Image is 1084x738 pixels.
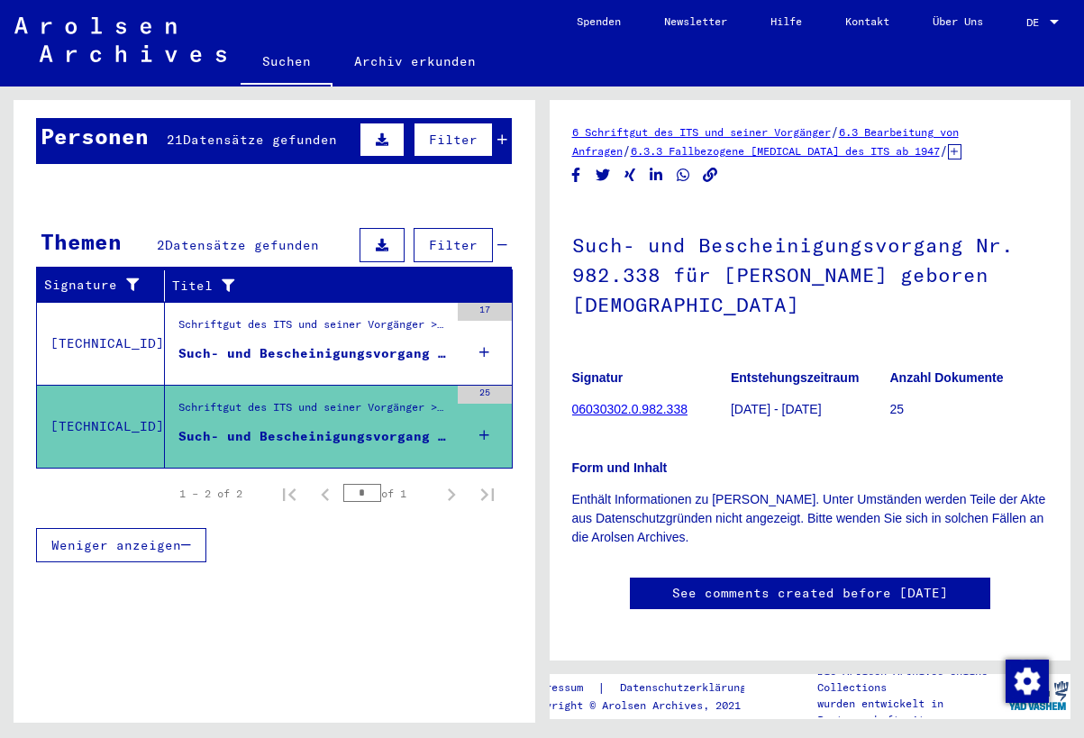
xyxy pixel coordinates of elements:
img: Zustimmung ändern [1006,660,1049,703]
p: [DATE] - [DATE] [731,400,888,419]
span: / [831,123,839,140]
span: Datensätze gefunden [183,132,337,148]
b: Anzahl Dokumente [889,370,1003,385]
a: Datenschutzerklärung [606,679,768,697]
button: Weniger anzeigen [36,528,206,562]
a: 06030302.0.982.338 [572,402,688,416]
div: Such- und Bescheinigungsvorgang Nr. 982.338 für [PERSON_NAME] geboren [DEMOGRAPHIC_DATA] [178,427,449,446]
div: Zustimmung ändern [1005,659,1048,702]
b: Signatur [572,370,624,385]
button: Previous page [307,476,343,512]
div: Titel [172,271,495,300]
span: / [623,142,631,159]
div: Titel [172,277,477,296]
button: Share on LinkedIn [647,164,666,187]
button: Filter [414,228,493,262]
div: Signature [44,271,169,300]
div: | [526,679,768,697]
button: First page [271,476,307,512]
div: Schriftgut des ITS und seiner Vorgänger > Bearbeitung von Anfragen > Fallbezogene [MEDICAL_DATA] ... [178,316,449,342]
h1: Such- und Bescheinigungsvorgang Nr. 982.338 für [PERSON_NAME] geboren [DEMOGRAPHIC_DATA] [572,204,1049,342]
button: Share on Xing [621,164,640,187]
p: Enthält Informationen zu [PERSON_NAME]. Unter Umständen werden Teile der Akte aus Datenschutzgrün... [572,490,1049,547]
button: Share on WhatsApp [674,164,693,187]
div: Signature [44,276,150,295]
span: Filter [429,237,478,253]
button: Share on Facebook [567,164,586,187]
p: Die Arolsen Archives Online-Collections [817,663,1006,696]
a: Suchen [241,40,332,87]
button: Filter [414,123,493,157]
p: 25 [889,400,1047,419]
span: Weniger anzeigen [51,537,181,553]
button: Share on Twitter [594,164,613,187]
p: Copyright © Arolsen Archives, 2021 [526,697,768,714]
a: 6 Schriftgut des ITS und seiner Vorgänger [572,125,831,139]
a: See comments created before [DATE] [672,584,948,603]
div: Personen [41,120,149,152]
span: Filter [429,132,478,148]
button: Next page [433,476,469,512]
a: Impressum [526,679,597,697]
button: Copy link [701,164,720,187]
span: / [940,142,948,159]
span: 21 [167,132,183,148]
button: Last page [469,476,506,512]
div: Schriftgut des ITS und seiner Vorgänger > Bearbeitung von Anfragen > Fallbezogene [MEDICAL_DATA] ... [178,399,449,424]
span: DE [1026,16,1046,29]
b: Entstehungszeitraum [731,370,859,385]
b: Form und Inhalt [572,460,668,475]
p: wurden entwickelt in Partnerschaft mit [817,696,1006,728]
img: Arolsen_neg.svg [14,17,226,62]
a: 6.3.3 Fallbezogene [MEDICAL_DATA] des ITS ab 1947 [631,144,940,158]
div: Such- und Bescheinigungsvorgang Nr. 1.563.402 für [PERSON_NAME] geboren [DEMOGRAPHIC_DATA] [178,344,449,363]
a: Archiv erkunden [332,40,497,83]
